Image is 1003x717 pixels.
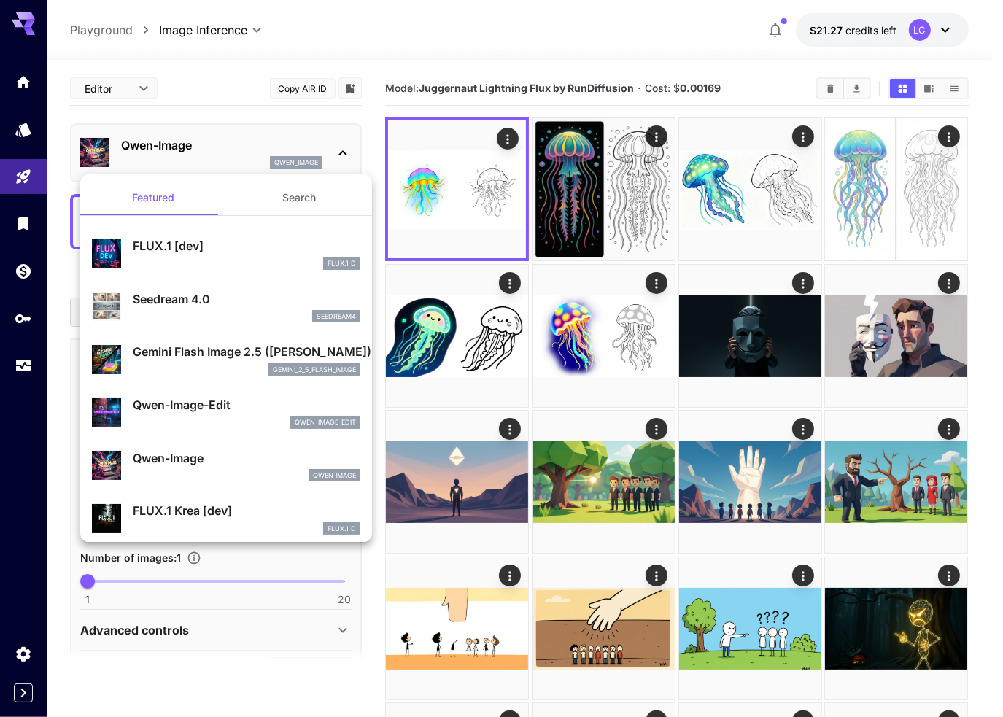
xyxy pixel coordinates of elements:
[317,311,356,322] p: seedream4
[133,343,360,360] p: Gemini Flash Image 2.5 ([PERSON_NAME])
[328,258,356,268] p: FLUX.1 D
[80,180,226,215] button: Featured
[133,502,360,519] p: FLUX.1 Krea [dev]
[133,290,360,308] p: Seedream 4.0
[92,284,360,329] div: Seedream 4.0seedream4
[133,396,360,414] p: Qwen-Image-Edit
[92,390,360,435] div: Qwen-Image-Editqwen_image_edit
[133,449,360,467] p: Qwen-Image
[273,365,356,375] p: gemini_2_5_flash_image
[226,180,372,215] button: Search
[92,443,360,488] div: Qwen-ImageQwen Image
[328,524,356,534] p: FLUX.1 D
[92,337,360,381] div: Gemini Flash Image 2.5 ([PERSON_NAME])gemini_2_5_flash_image
[313,470,356,481] p: Qwen Image
[92,231,360,276] div: FLUX.1 [dev]FLUX.1 D
[133,237,360,255] p: FLUX.1 [dev]
[295,417,356,427] p: qwen_image_edit
[92,496,360,540] div: FLUX.1 Krea [dev]FLUX.1 D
